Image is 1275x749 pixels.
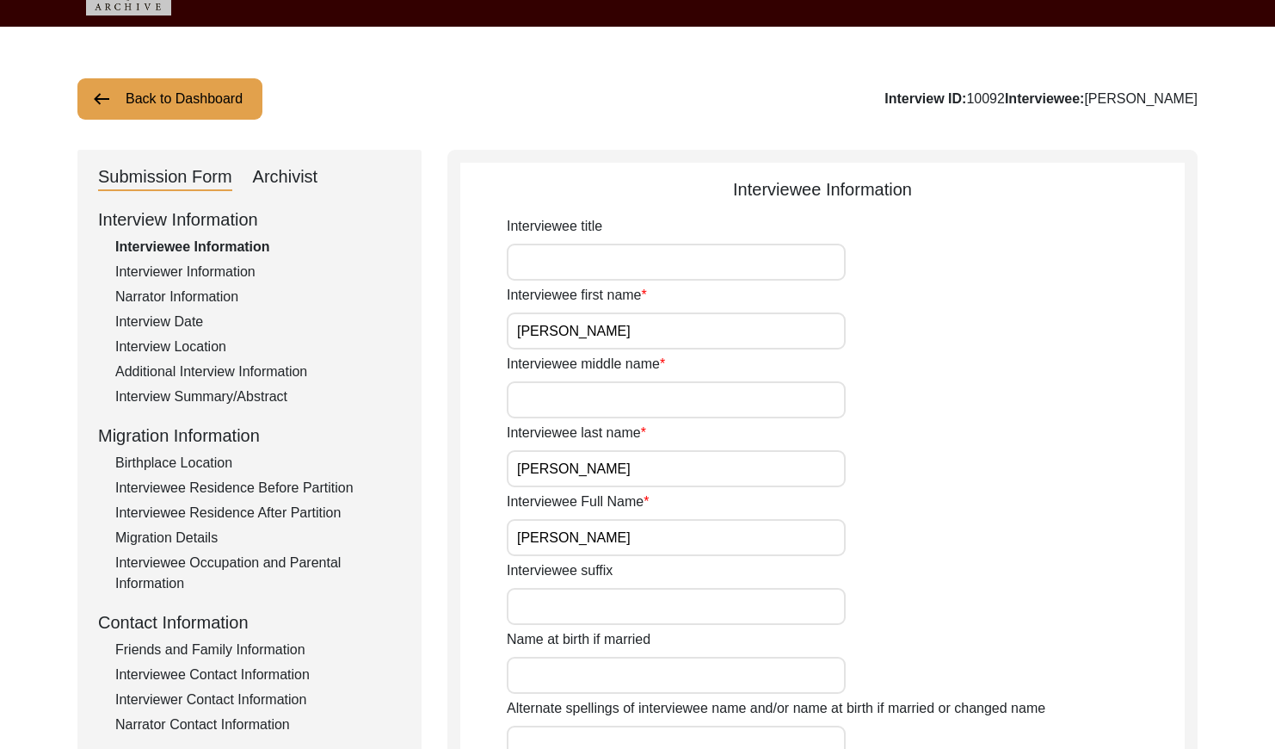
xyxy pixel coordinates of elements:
div: Interview Location [115,337,401,357]
div: Interviewee Information [460,176,1185,202]
div: Archivist [253,164,318,191]
div: Interview Information [98,207,401,232]
div: Interviewer Information [115,262,401,282]
div: Interviewee Contact Information [115,665,401,685]
label: Interviewee last name [507,423,646,443]
div: Interviewer Contact Information [115,690,401,710]
div: Interviewee Occupation and Parental Information [115,553,401,594]
div: Migration Details [115,528,401,548]
div: Interviewee Residence After Partition [115,503,401,523]
label: Name at birth if married [507,629,650,650]
label: Interviewee first name [507,285,647,306]
button: Back to Dashboard [77,78,262,120]
div: Narrator Information [115,287,401,307]
img: arrow-left.png [91,89,112,109]
div: Contact Information [98,610,401,635]
b: Interviewee: [1005,91,1084,106]
div: Birthplace Location [115,453,401,474]
div: Interviewee Information [115,237,401,257]
label: Interviewee middle name [507,354,665,374]
label: Interviewee Full Name [507,492,649,512]
div: Friends and Family Information [115,640,401,660]
div: Additional Interview Information [115,362,401,382]
div: Interview Summary/Abstract [115,387,401,407]
label: Interviewee title [507,216,602,237]
label: Interviewee suffix [507,560,613,581]
div: Narrator Contact Information [115,715,401,735]
div: Migration Information [98,423,401,449]
label: Alternate spellings of interviewee name and/or name at birth if married or changed name [507,698,1045,719]
div: Submission Form [98,164,232,191]
div: Interviewee Residence Before Partition [115,478,401,498]
b: Interview ID: [884,91,966,106]
div: Interview Date [115,312,401,332]
div: 10092 [PERSON_NAME] [884,89,1198,109]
